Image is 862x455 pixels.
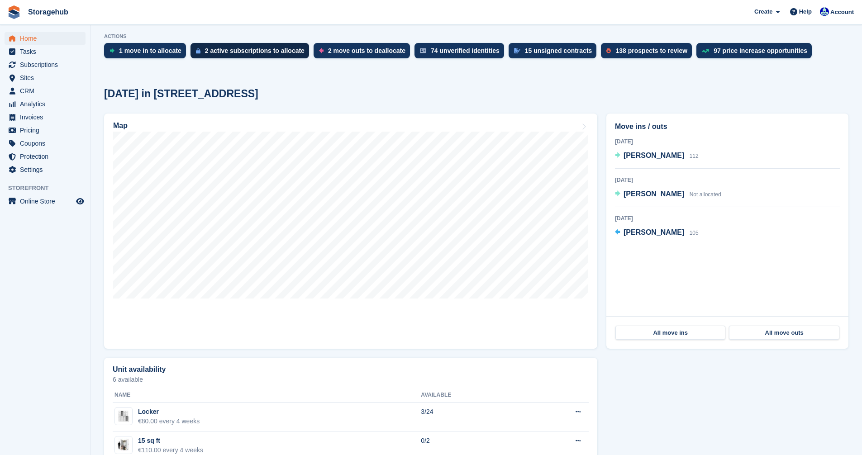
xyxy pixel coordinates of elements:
[20,45,74,58] span: Tasks
[799,7,812,16] span: Help
[104,88,258,100] h2: [DATE] in [STREET_ADDRESS]
[5,85,86,97] a: menu
[615,47,687,54] div: 138 prospects to review
[20,124,74,137] span: Pricing
[138,436,203,446] div: 15 sq ft
[624,228,684,236] span: [PERSON_NAME]
[696,43,816,63] a: 97 price increase opportunities
[314,43,414,63] a: 2 move outs to deallocate
[113,122,128,130] h2: Map
[113,388,421,403] th: Name
[24,5,72,19] a: Storagehub
[414,43,509,63] a: 74 unverified identities
[20,195,74,208] span: Online Store
[5,195,86,208] a: menu
[5,32,86,45] a: menu
[138,446,203,455] div: €110.00 every 4 weeks
[615,214,840,223] div: [DATE]
[421,403,524,431] td: 3/24
[20,32,74,45] span: Home
[729,326,839,340] a: All move outs
[328,47,405,54] div: 2 move outs to deallocate
[615,121,840,132] h2: Move ins / outs
[20,137,74,150] span: Coupons
[104,114,597,349] a: Map
[514,48,520,53] img: contract_signature_icon-13c848040528278c33f63329250d36e43548de30e8caae1d1a13099fd9432cc5.svg
[421,388,524,403] th: Available
[75,196,86,207] a: Preview store
[754,7,772,16] span: Create
[820,7,829,16] img: Vladimir Osojnik
[113,376,589,383] p: 6 available
[110,48,114,53] img: move_ins_to_allocate_icon-fdf77a2bb77ea45bf5b3d319d69a93e2d87916cf1d5bf7949dd705db3b84f3ca.svg
[615,326,725,340] a: All move ins
[20,98,74,110] span: Analytics
[115,410,132,423] img: AdobeStock_336629645.jpeg
[138,417,200,426] div: €80.00 every 4 weeks
[104,33,848,39] p: ACTIONS
[5,58,86,71] a: menu
[509,43,601,63] a: 15 unsigned contracts
[624,152,684,159] span: [PERSON_NAME]
[138,407,200,417] div: Locker
[624,190,684,198] span: [PERSON_NAME]
[5,111,86,123] a: menu
[5,137,86,150] a: menu
[431,47,500,54] div: 74 unverified identities
[20,150,74,163] span: Protection
[319,48,324,53] img: move_outs_to_deallocate_icon-f764333ba52eb49d3ac5e1228854f67142a1ed5810a6f6cc68b1a99e826820c5.svg
[8,184,90,193] span: Storefront
[20,71,74,84] span: Sites
[20,163,74,176] span: Settings
[5,163,86,176] a: menu
[690,153,699,159] span: 112
[525,47,592,54] div: 15 unsigned contracts
[702,49,709,53] img: price_increase_opportunities-93ffe204e8149a01c8c9dc8f82e8f89637d9d84a8eef4429ea346261dce0b2c0.svg
[5,124,86,137] a: menu
[20,85,74,97] span: CRM
[115,438,132,451] img: 15-sqft-unit-2.jpg
[20,111,74,123] span: Invoices
[601,43,696,63] a: 138 prospects to review
[20,58,74,71] span: Subscriptions
[714,47,807,54] div: 97 price increase opportunities
[615,189,721,200] a: [PERSON_NAME] Not allocated
[690,191,721,198] span: Not allocated
[420,48,426,53] img: verify_identity-adf6edd0f0f0b5bbfe63781bf79b02c33cf7c696d77639b501bdc392416b5a36.svg
[606,48,611,53] img: prospect-51fa495bee0391a8d652442698ab0144808aea92771e9ea1ae160a38d050c398.svg
[104,43,190,63] a: 1 move in to allocate
[113,365,166,374] h2: Unit availability
[190,43,314,63] a: 2 active subscriptions to allocate
[615,137,840,146] div: [DATE]
[7,5,21,19] img: stora-icon-8386f47178a22dfd0bd8f6a31ec36ba5ce8667c1dd55bd0f319d3a0aa187defe.svg
[5,45,86,58] a: menu
[690,230,699,236] span: 105
[119,47,181,54] div: 1 move in to allocate
[615,150,699,162] a: [PERSON_NAME] 112
[615,227,699,239] a: [PERSON_NAME] 105
[5,98,86,110] a: menu
[205,47,305,54] div: 2 active subscriptions to allocate
[5,150,86,163] a: menu
[830,8,854,17] span: Account
[615,176,840,184] div: [DATE]
[196,48,200,54] img: active_subscription_to_allocate_icon-d502201f5373d7db506a760aba3b589e785aa758c864c3986d89f69b8ff3...
[5,71,86,84] a: menu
